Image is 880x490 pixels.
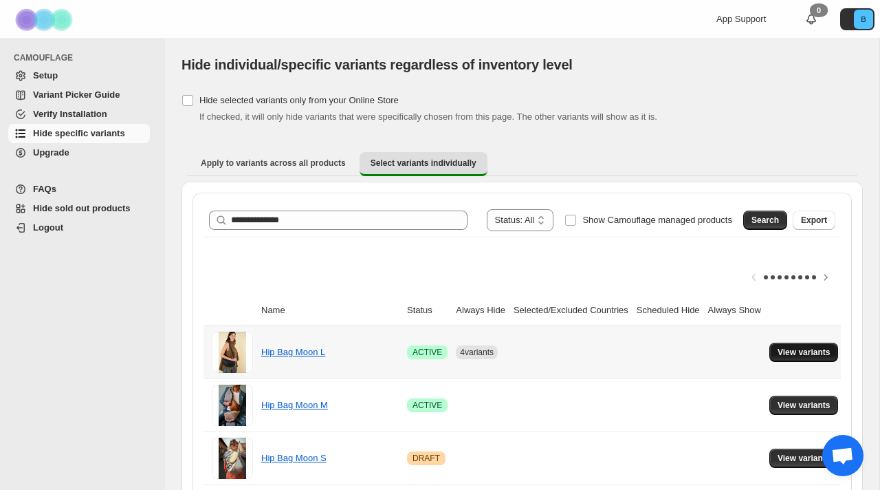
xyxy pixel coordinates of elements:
[8,105,150,124] a: Verify Installation
[33,109,107,119] span: Verify Installation
[8,124,150,143] a: Hide specific variants
[582,215,732,225] span: Show Camouflage managed products
[810,3,828,17] div: 0
[403,295,452,326] th: Status
[8,66,150,85] a: Setup
[778,453,830,464] span: View variants
[854,10,873,29] span: Avatar with initials B
[33,70,58,81] span: Setup
[33,128,125,138] span: Hide specific variants
[861,15,866,23] text: B
[261,347,325,357] a: Hip Bag Moon L
[412,347,442,358] span: ACTIVE
[8,199,150,218] a: Hide sold out products
[360,152,487,176] button: Select variants individually
[743,211,787,230] button: Search
[8,85,150,105] a: Variant Picker Guide
[261,453,327,463] a: Hip Bag Moon S
[840,8,874,30] button: Avatar with initials B
[778,400,830,411] span: View variants
[257,295,403,326] th: Name
[452,295,509,326] th: Always Hide
[460,348,494,357] span: 4 variants
[412,453,440,464] span: DRAFT
[33,203,131,213] span: Hide sold out products
[509,295,632,326] th: Selected/Excluded Countries
[412,400,442,411] span: ACTIVE
[816,268,835,287] button: Scroll table right one column
[822,435,863,476] a: Chat abierto
[33,89,120,100] span: Variant Picker Guide
[8,143,150,162] a: Upgrade
[769,343,839,362] button: View variants
[11,1,80,39] img: Camouflage
[14,52,155,63] span: CAMOUFLAGE
[33,147,69,158] span: Upgrade
[804,12,818,26] a: 0
[778,347,830,358] span: View variants
[716,14,766,24] span: App Support
[793,211,835,230] button: Export
[261,400,328,410] a: Hip Bag Moon M
[704,295,765,326] th: Always Show
[33,222,63,233] span: Logout
[190,152,357,174] button: Apply to variants across all products
[632,295,704,326] th: Scheduled Hide
[181,57,573,72] span: Hide individual/specific variants regardless of inventory level
[371,158,476,169] span: Select variants individually
[8,218,150,237] a: Logout
[751,215,779,226] span: Search
[201,158,346,169] span: Apply to variants across all products
[199,111,657,122] span: If checked, it will only hide variants that were specifically chosen from this page. The other va...
[33,184,56,194] span: FAQs
[769,396,839,415] button: View variants
[199,95,399,105] span: Hide selected variants only from your Online Store
[769,449,839,468] button: View variants
[8,180,150,199] a: FAQs
[801,215,827,226] span: Export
